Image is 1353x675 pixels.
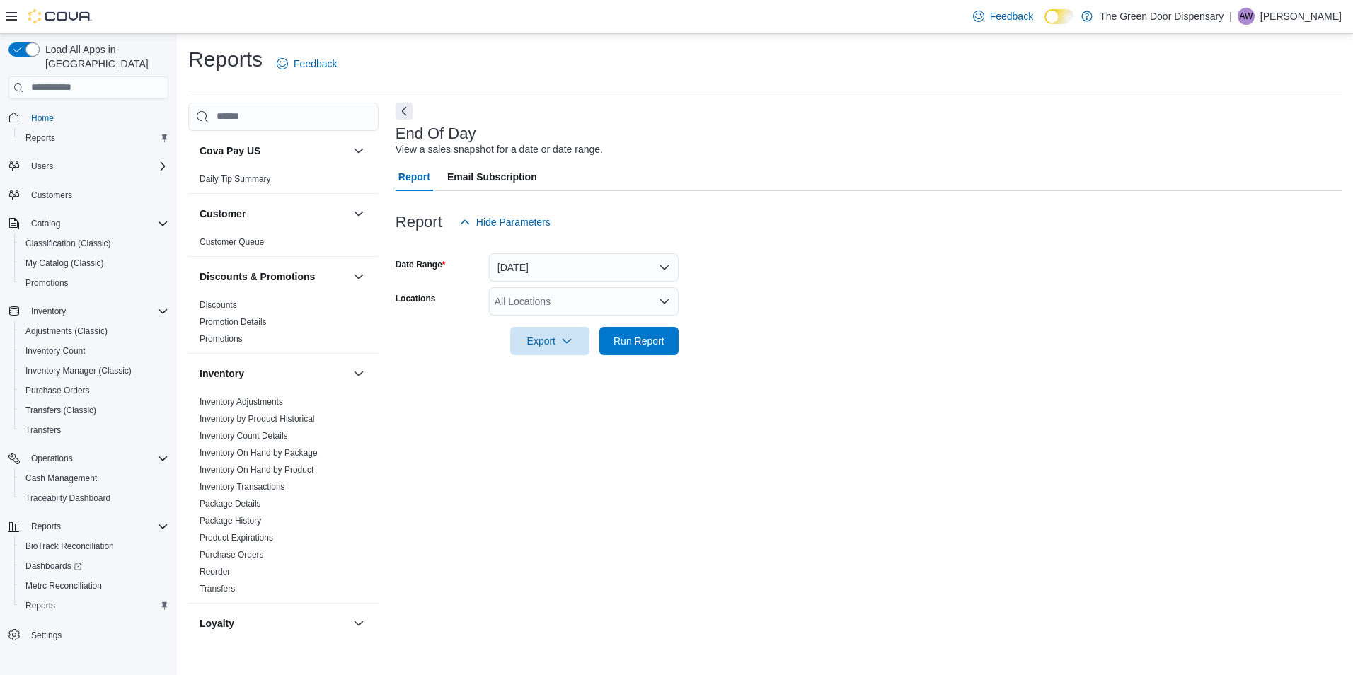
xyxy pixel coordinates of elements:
button: Home [3,108,174,128]
span: Transfers (Classic) [20,402,168,419]
h3: Loyalty [200,616,234,630]
button: Inventory [25,303,71,320]
button: Operations [3,449,174,468]
span: Email Subscription [447,163,537,191]
button: Inventory [350,365,367,382]
h3: Inventory [200,367,244,381]
button: Open list of options [659,296,670,307]
span: Export [519,327,581,355]
span: Inventory Transactions [200,481,285,492]
span: Reports [25,132,55,144]
button: BioTrack Reconciliation [14,536,174,556]
button: Run Report [599,327,679,355]
button: Loyalty [350,615,367,632]
span: Purchase Orders [20,382,168,399]
span: Adjustments (Classic) [20,323,168,340]
span: BioTrack Reconciliation [25,541,114,552]
span: Reports [20,597,168,614]
a: Reorder [200,567,230,577]
span: Product Expirations [200,532,273,543]
span: Promotions [25,277,69,289]
h3: Discounts & Promotions [200,270,315,284]
button: Customer [350,205,367,222]
button: Settings [3,624,174,645]
span: Reports [20,129,168,146]
button: Catalog [3,214,174,233]
button: Users [25,158,59,175]
span: Reports [31,521,61,532]
span: Dashboards [25,560,82,572]
span: Report [398,163,430,191]
span: Inventory Count Details [200,430,288,442]
span: Transfers [20,422,168,439]
button: Cova Pay US [200,144,347,158]
a: Feedback [967,2,1039,30]
button: Reports [3,517,174,536]
button: Users [3,156,174,176]
button: Inventory Count [14,341,174,361]
button: Loyalty [200,616,347,630]
a: Home [25,110,59,127]
button: Operations [25,450,79,467]
a: BioTrack Reconciliation [20,538,120,555]
a: Inventory by Product Historical [200,414,315,424]
span: Adjustments (Classic) [25,325,108,337]
span: Discounts [200,299,237,311]
button: Adjustments (Classic) [14,321,174,341]
button: [DATE] [489,253,679,282]
span: My Catalog (Classic) [25,258,104,269]
a: Transfers [200,584,235,594]
button: Traceabilty Dashboard [14,488,174,508]
span: Transfers [200,583,235,594]
span: Traceabilty Dashboard [25,492,110,504]
span: Reorder [200,566,230,577]
a: Classification (Classic) [20,235,117,252]
button: Classification (Classic) [14,233,174,253]
span: Customers [25,186,168,204]
span: Cash Management [20,470,168,487]
a: Dashboards [20,558,88,575]
span: Catalog [31,218,60,229]
a: Promotions [200,334,243,344]
span: Inventory On Hand by Package [200,447,318,458]
div: Alyvia Weegar [1238,8,1255,25]
span: Cash Management [25,473,97,484]
span: Users [25,158,168,175]
a: Inventory Count [20,342,91,359]
button: Inventory [3,301,174,321]
a: Traceabilty Dashboard [20,490,116,507]
div: Cova Pay US [188,171,379,193]
span: Home [25,109,168,127]
span: Dark Mode [1044,24,1045,25]
span: Classification (Classic) [25,238,111,249]
button: Inventory [200,367,347,381]
a: Reports [20,129,61,146]
a: Inventory On Hand by Package [200,448,318,458]
span: Customers [31,190,72,201]
span: Dashboards [20,558,168,575]
button: Next [396,103,413,120]
h3: Customer [200,207,246,221]
span: Promotions [200,333,243,345]
button: Catalog [25,215,66,232]
input: Dark Mode [1044,9,1074,24]
button: Customer [200,207,347,221]
span: Daily Tip Summary [200,173,271,185]
a: Transfers [20,422,67,439]
span: Inventory [25,303,168,320]
button: Reports [14,128,174,148]
a: Package History [200,516,261,526]
div: View a sales snapshot for a date or date range. [396,142,603,157]
span: Reports [25,518,168,535]
a: Customer Queue [200,237,264,247]
a: Purchase Orders [20,382,96,399]
a: Dashboards [14,556,174,576]
span: AW [1239,8,1253,25]
button: Customers [3,185,174,205]
a: Metrc Reconciliation [20,577,108,594]
span: Promotions [20,275,168,292]
a: Inventory Count Details [200,431,288,441]
div: Discounts & Promotions [188,296,379,353]
span: BioTrack Reconciliation [20,538,168,555]
span: Inventory Manager (Classic) [25,365,132,376]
